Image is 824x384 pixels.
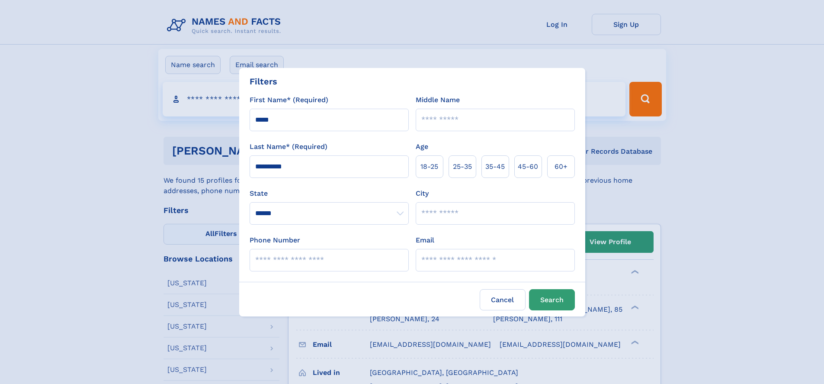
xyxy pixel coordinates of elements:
[518,161,538,172] span: 45‑60
[250,235,300,245] label: Phone Number
[250,95,328,105] label: First Name* (Required)
[420,161,438,172] span: 18‑25
[480,289,526,310] label: Cancel
[416,95,460,105] label: Middle Name
[416,235,434,245] label: Email
[416,142,428,152] label: Age
[250,142,327,152] label: Last Name* (Required)
[250,75,277,88] div: Filters
[416,188,429,199] label: City
[485,161,505,172] span: 35‑45
[529,289,575,310] button: Search
[250,188,409,199] label: State
[555,161,568,172] span: 60+
[453,161,472,172] span: 25‑35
